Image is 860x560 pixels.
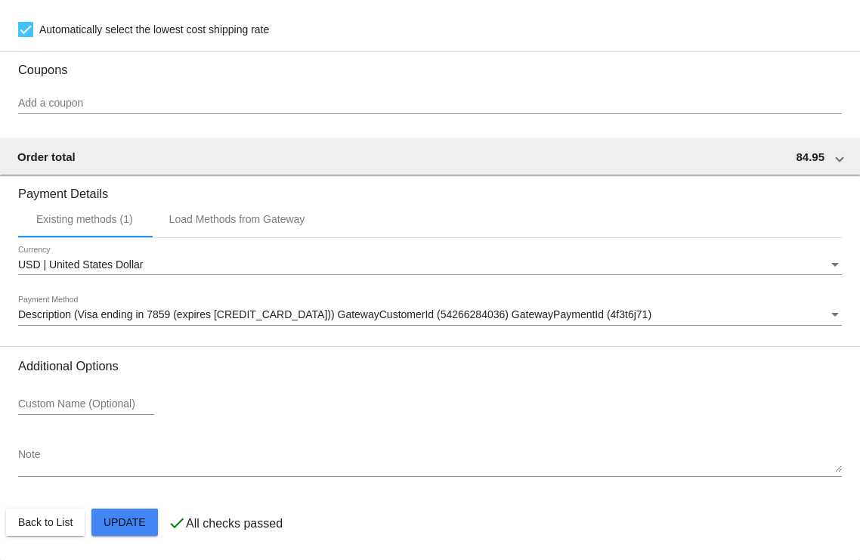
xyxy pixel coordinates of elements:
[169,213,305,225] div: Load Methods from Gateway
[36,213,133,225] div: Existing methods (1)
[18,309,842,321] mat-select: Payment Method
[186,517,283,531] p: All checks passed
[18,359,842,373] h3: Additional Options
[796,150,824,163] span: 84.95
[18,308,651,320] span: Description (Visa ending in 7859 (expires [CREDIT_CARD_DATA])) GatewayCustomerId (54266284036) Ga...
[17,150,76,163] span: Order total
[6,509,85,536] button: Back to List
[18,259,842,271] mat-select: Currency
[168,514,186,532] mat-icon: check
[104,516,146,528] span: Update
[18,516,73,528] span: Back to List
[18,51,842,77] h3: Coupons
[18,398,154,410] input: Custom Name (Optional)
[39,20,269,39] span: Automatically select the lowest cost shipping rate
[91,509,158,536] button: Update
[18,175,842,201] h3: Payment Details
[18,258,143,271] span: USD | United States Dollar
[18,97,842,110] input: Add a coupon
